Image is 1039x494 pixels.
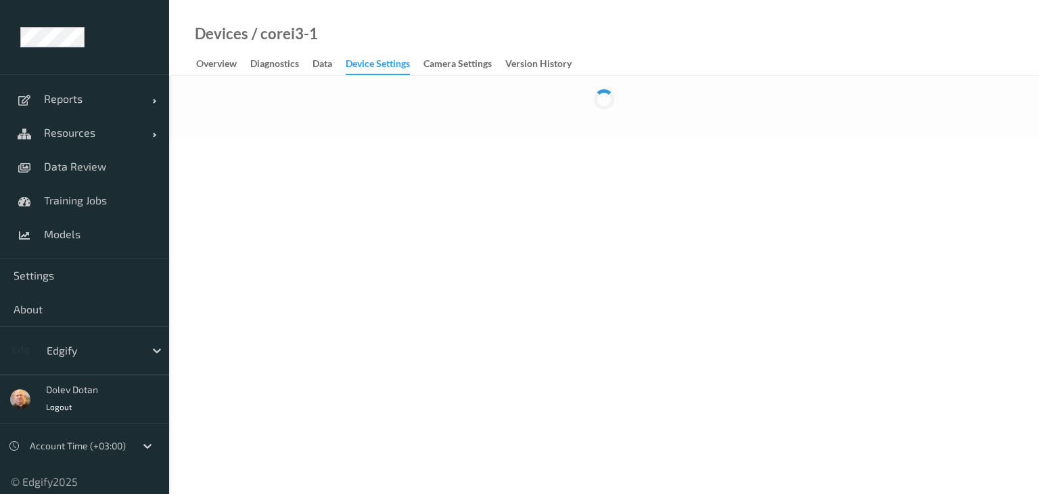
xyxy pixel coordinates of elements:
a: Version History [505,55,585,74]
div: Diagnostics [250,57,299,74]
a: Diagnostics [250,55,313,74]
a: Devices [195,27,248,41]
a: Data [313,55,346,74]
div: Data [313,57,332,74]
a: Overview [196,55,250,74]
div: Camera Settings [423,57,492,74]
div: Version History [505,57,572,74]
div: / corei3-1 [248,27,318,41]
div: Overview [196,57,237,74]
div: Device Settings [346,57,410,75]
a: Device Settings [346,55,423,75]
a: Camera Settings [423,55,505,74]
